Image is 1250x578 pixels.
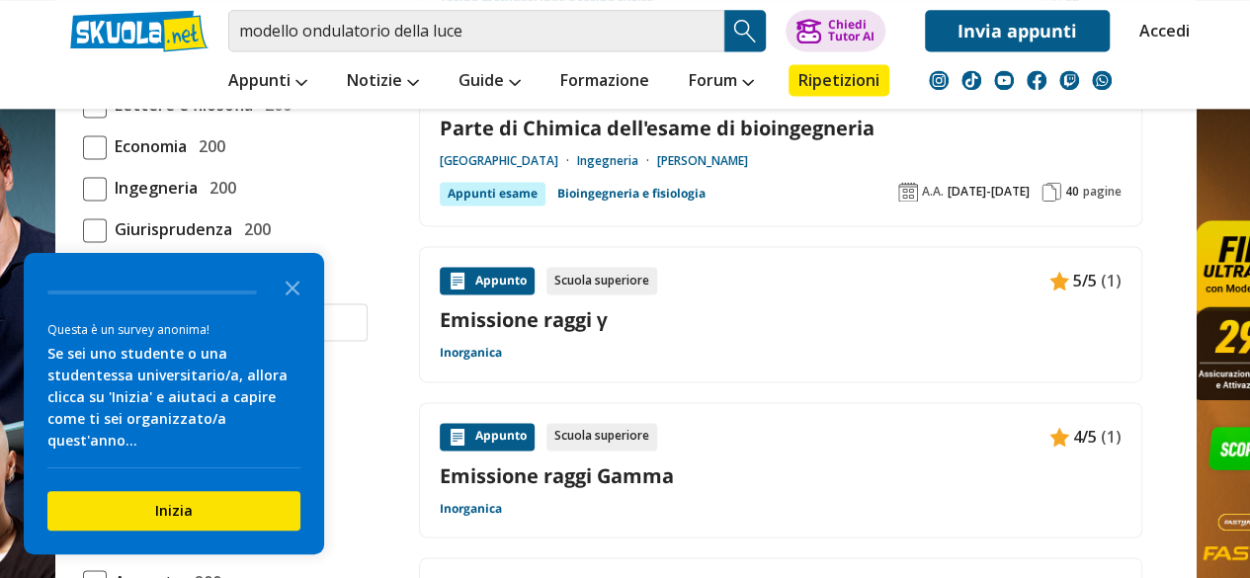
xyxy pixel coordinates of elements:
a: Appunti [223,64,312,100]
button: Inizia [47,491,300,531]
img: tiktok [961,70,981,90]
span: Economia [107,133,187,159]
input: Cerca appunti, riassunti o versioni [228,10,724,51]
img: Appunti contenuto [448,427,467,447]
a: Forum [684,64,759,100]
div: Appunto [440,423,535,451]
a: Ingegneria [577,153,657,169]
span: 5/5 [1073,268,1097,293]
span: (1) [1101,424,1122,450]
span: 200 [202,175,236,201]
button: Search Button [724,10,766,51]
button: Close the survey [273,267,312,306]
div: Appunti esame [440,182,545,206]
a: Emissione raggi Gamma [440,462,1122,489]
a: Guide [454,64,526,100]
a: Inorganica [440,501,502,517]
a: Emissione raggi γ [440,306,1122,333]
span: Giurisprudenza [107,216,232,242]
span: 200 [236,216,271,242]
div: Appunto [440,267,535,294]
img: twitch [1059,70,1079,90]
img: facebook [1027,70,1046,90]
img: Appunti contenuto [1049,427,1069,447]
div: Scuola superiore [546,423,657,451]
div: Scuola superiore [546,267,657,294]
a: Accedi [1139,10,1181,51]
div: Se sei uno studente o una studentessa universitario/a, allora clicca su 'Inizia' e aiutaci a capi... [47,343,300,452]
img: Appunti contenuto [448,271,467,290]
img: Anno accademico [898,182,918,202]
span: 4/5 [1073,424,1097,450]
img: Appunti contenuto [1049,271,1069,290]
a: Inorganica [440,345,502,361]
a: [GEOGRAPHIC_DATA] [440,153,577,169]
img: Pagine [1042,182,1061,202]
a: Ripetizioni [789,64,889,96]
div: Survey [24,253,324,554]
span: (1) [1101,268,1122,293]
a: Invia appunti [925,10,1110,51]
a: Formazione [555,64,654,100]
span: [DATE]-[DATE] [948,184,1030,200]
img: instagram [929,70,949,90]
a: Bioingegneria e fisiologia [557,182,706,206]
a: Parte di Chimica dell'esame di bioingegneria [440,115,1122,141]
span: A.A. [922,184,944,200]
img: WhatsApp [1092,70,1112,90]
span: 40 [1065,184,1079,200]
a: Notizie [342,64,424,100]
div: Questa è un survey anonima! [47,320,300,339]
a: [PERSON_NAME] [657,153,748,169]
button: ChiediTutor AI [786,10,885,51]
img: youtube [994,70,1014,90]
div: Chiedi Tutor AI [827,19,874,42]
span: 200 [191,133,225,159]
span: Ingegneria [107,175,198,201]
img: Cerca appunti, riassunti o versioni [730,16,760,45]
span: pagine [1083,184,1122,200]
